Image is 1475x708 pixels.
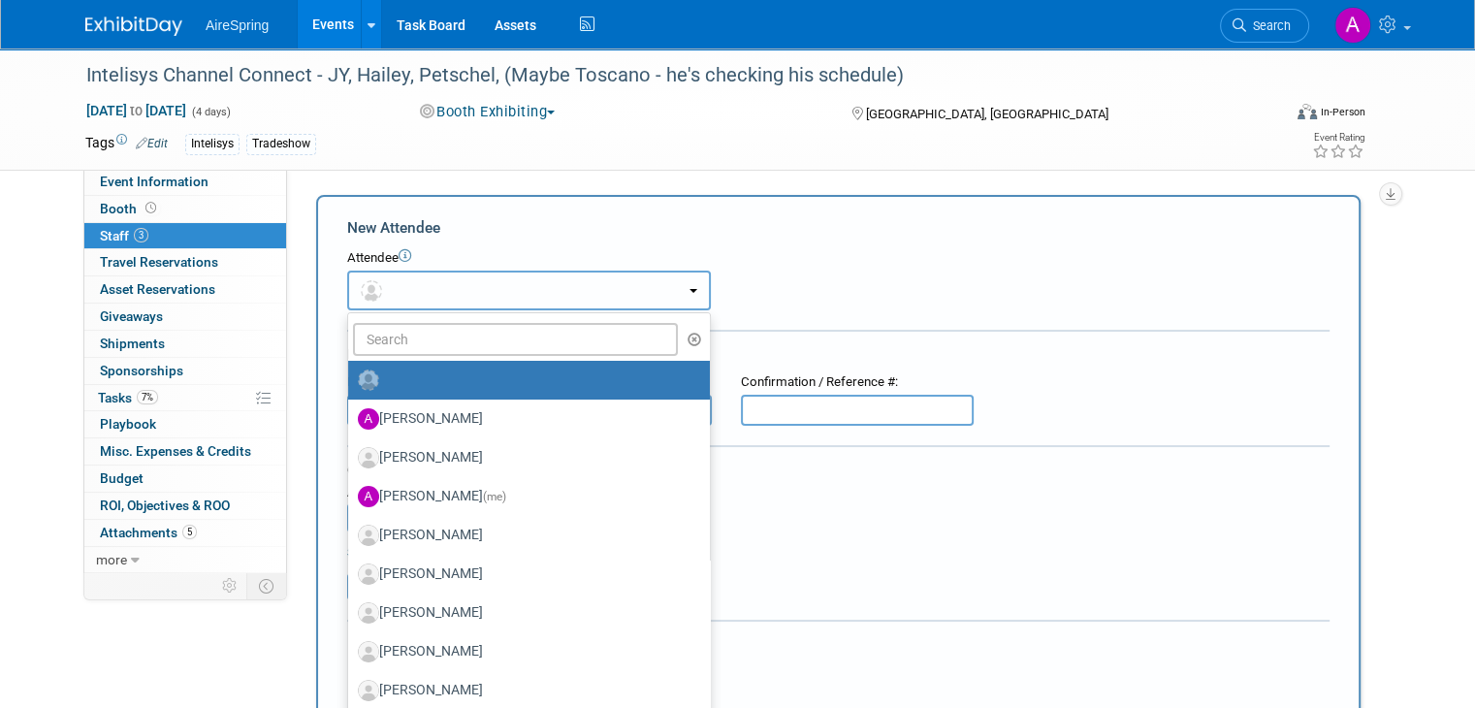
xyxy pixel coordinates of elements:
[353,323,678,356] input: Search
[84,169,286,195] a: Event Information
[483,490,506,503] span: (me)
[84,304,286,330] a: Giveaways
[84,358,286,384] a: Sponsorships
[1220,9,1309,43] a: Search
[213,573,247,598] td: Personalize Event Tab Strip
[1246,18,1291,33] span: Search
[1312,133,1364,143] div: Event Rating
[100,281,215,297] span: Asset Reservations
[358,675,690,706] label: [PERSON_NAME]
[358,403,690,434] label: [PERSON_NAME]
[137,390,158,404] span: 7%
[206,17,269,33] span: AireSpring
[85,16,182,36] img: ExhibitDay
[358,520,690,551] label: [PERSON_NAME]
[84,493,286,519] a: ROI, Objectives & ROO
[100,254,218,270] span: Travel Reservations
[1176,101,1365,130] div: Event Format
[80,58,1257,93] div: Intelisys Channel Connect - JY, Hailey, Petschel, (Maybe Toscano - he's checking his schedule)
[142,201,160,215] span: Booth not reserved yet
[100,443,251,459] span: Misc. Expenses & Credits
[358,680,379,701] img: Associate-Profile-5.png
[358,442,690,473] label: [PERSON_NAME]
[741,373,974,392] div: Confirmation / Reference #:
[84,466,286,492] a: Budget
[84,223,286,249] a: Staff3
[100,228,148,243] span: Staff
[85,102,187,119] span: [DATE] [DATE]
[84,385,286,411] a: Tasks7%
[358,447,379,468] img: Associate-Profile-5.png
[136,137,168,150] a: Edit
[1334,7,1371,44] img: Angie Handal
[100,470,144,486] span: Budget
[247,573,287,598] td: Toggle Event Tabs
[358,563,379,585] img: Associate-Profile-5.png
[347,634,1330,654] div: Misc. Attachments & Notes
[84,438,286,465] a: Misc. Expenses & Credits
[358,602,379,624] img: Associate-Profile-5.png
[11,8,954,27] body: Rich Text Area. Press ALT-0 for help.
[134,228,148,242] span: 3
[84,249,286,275] a: Travel Reservations
[347,344,1330,364] div: Registration / Ticket Info (optional)
[358,486,379,507] img: A.jpg
[358,636,690,667] label: [PERSON_NAME]
[413,102,563,122] button: Booth Exhibiting
[100,174,208,189] span: Event Information
[84,411,286,437] a: Playbook
[127,103,145,118] span: to
[347,217,1330,239] div: New Attendee
[358,525,379,546] img: Associate-Profile-5.png
[358,559,690,590] label: [PERSON_NAME]
[1320,105,1365,119] div: In-Person
[100,308,163,324] span: Giveaways
[100,363,183,378] span: Sponsorships
[1298,104,1317,119] img: Format-Inperson.png
[98,390,158,405] span: Tasks
[84,331,286,357] a: Shipments
[358,408,379,430] img: A.jpg
[246,134,316,154] div: Tradeshow
[96,552,127,567] span: more
[84,196,286,222] a: Booth
[100,416,156,432] span: Playbook
[182,525,197,539] span: 5
[190,106,231,118] span: (4 days)
[100,525,197,540] span: Attachments
[100,498,230,513] span: ROI, Objectives & ROO
[358,597,690,628] label: [PERSON_NAME]
[358,481,690,512] label: [PERSON_NAME]
[84,520,286,546] a: Attachments5
[866,107,1108,121] span: [GEOGRAPHIC_DATA], [GEOGRAPHIC_DATA]
[347,462,1330,480] div: Cost:
[84,276,286,303] a: Asset Reservations
[85,133,168,155] td: Tags
[358,641,379,662] img: Associate-Profile-5.png
[100,336,165,351] span: Shipments
[358,370,379,391] img: Unassigned-User-Icon.png
[84,547,286,573] a: more
[185,134,240,154] div: Intelisys
[347,249,1330,268] div: Attendee
[100,201,160,216] span: Booth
